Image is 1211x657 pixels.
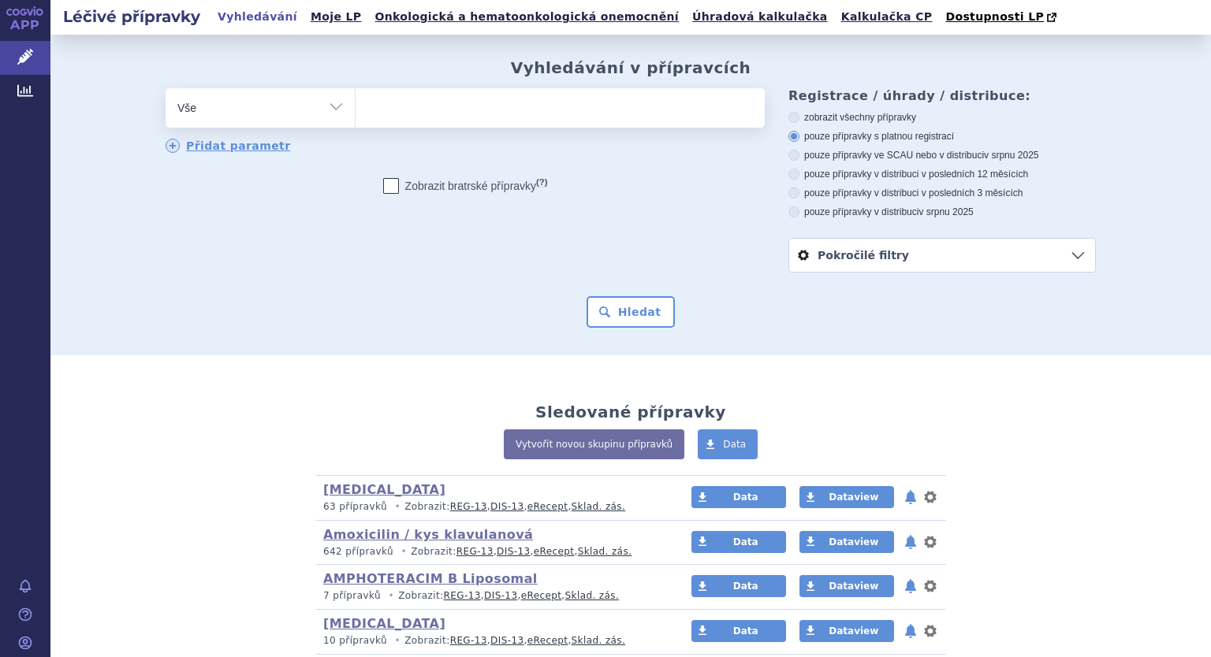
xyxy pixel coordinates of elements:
[799,486,894,508] a: Dataview
[578,546,632,557] a: Sklad. zás.
[733,492,758,503] span: Data
[922,622,938,640] button: nastavení
[306,6,366,28] a: Moje LP
[687,6,833,28] a: Úhradová kalkulačka
[788,88,1096,103] h3: Registrace / úhrady / distribuce:
[829,536,878,547] span: Dataview
[484,590,517,601] a: DIS-13
[691,531,786,553] a: Data
[384,589,398,603] i: •
[788,187,1096,199] label: pouze přípravky v distribuci v posledních 3 měsících
[370,6,684,28] a: Onkologická a hematoonkologická onemocnění
[733,536,758,547] span: Data
[444,590,481,601] a: REG-13
[535,403,726,421] h2: Sledované přípravky
[527,635,568,646] a: eRecept
[527,501,568,512] a: eRecept
[572,635,626,646] a: Sklad. zás.
[536,177,547,187] abbr: (?)
[691,486,786,508] a: Data
[829,492,878,503] span: Dataview
[903,533,918,551] button: notifikace
[691,575,786,597] a: Data
[733,625,758,637] span: Data
[723,439,746,450] span: Data
[572,501,626,512] a: Sklad. zás.
[511,58,751,77] h2: Vyhledávání v přípravcích
[922,577,938,596] button: nastavení
[799,620,894,642] a: Dataview
[323,589,661,603] p: Zobrazit: , , ,
[323,634,661,648] p: Zobrazit: , , ,
[534,546,575,557] a: eRecept
[788,206,1096,218] label: pouze přípravky v distribuci
[50,6,213,28] h2: Léčivé přípravky
[788,168,1096,180] label: pouze přípravky v distribuci v posledních 12 měsících
[490,501,524,512] a: DIS-13
[323,500,661,514] p: Zobrazit: , , ,
[323,546,393,557] span: 642 přípravků
[945,10,1044,23] span: Dostupnosti LP
[323,527,533,542] a: Amoxicilin / kys klavulanová
[903,577,918,596] button: notifikace
[497,546,530,557] a: DIS-13
[837,6,937,28] a: Kalkulačka CP
[829,625,878,637] span: Dataview
[922,488,938,507] button: nastavení
[323,590,381,601] span: 7 přípravků
[903,622,918,640] button: notifikace
[383,178,548,194] label: Zobrazit bratrské přípravky
[918,206,973,217] span: v srpnu 2025
[323,616,445,631] a: [MEDICAL_DATA]
[504,429,684,459] a: Vytvořit novou skupinu přípravků
[490,635,524,646] a: DIS-13
[788,111,1096,124] label: zobrazit všechny přípravky
[323,501,387,512] span: 63 přípravků
[450,501,487,512] a: REG-13
[565,590,620,601] a: Sklad. zás.
[733,581,758,592] span: Data
[166,139,291,153] a: Přidat parametr
[799,575,894,597] a: Dataview
[456,546,494,557] a: REG-13
[587,296,676,328] button: Hledat
[691,620,786,642] a: Data
[397,545,411,559] i: •
[213,6,302,28] a: Vyhledávání
[903,488,918,507] button: notifikace
[450,635,487,646] a: REG-13
[521,590,562,601] a: eRecept
[390,634,404,648] i: •
[390,500,404,514] i: •
[323,482,445,497] a: [MEDICAL_DATA]
[788,149,1096,161] label: pouze přípravky ve SCAU nebo v distribuci
[323,571,538,586] a: AMPHOTERACIM B Liposomal
[323,545,661,559] p: Zobrazit: , , ,
[829,581,878,592] span: Dataview
[799,531,894,553] a: Dataview
[788,130,1096,143] label: pouze přípravky s platnou registrací
[922,533,938,551] button: nastavení
[789,239,1095,272] a: Pokročilé filtry
[698,429,758,459] a: Data
[323,635,387,646] span: 10 přípravků
[984,150,1038,161] span: v srpnu 2025
[941,6,1064,28] a: Dostupnosti LP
